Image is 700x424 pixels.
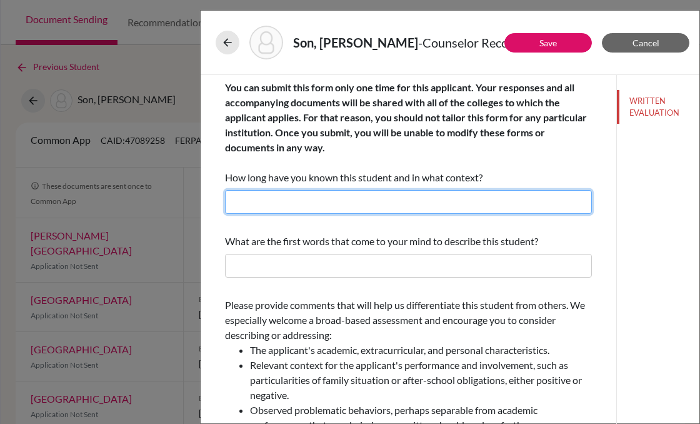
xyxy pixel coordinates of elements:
[293,35,418,50] strong: Son, [PERSON_NAME]
[418,35,576,50] span: - Counselor Recommendation
[225,81,587,153] b: You can submit this form only one time for this applicant. Your responses and all accompanying do...
[225,235,538,247] span: What are the first words that come to your mind to describe this student?
[617,90,699,124] button: WRITTEN EVALUATION
[250,358,592,403] li: Relevant context for the applicant's performance and involvement, such as particularities of fami...
[250,343,592,358] li: The applicant's academic, extracurricular, and personal characteristics.
[225,81,587,183] span: How long have you known this student and in what context?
